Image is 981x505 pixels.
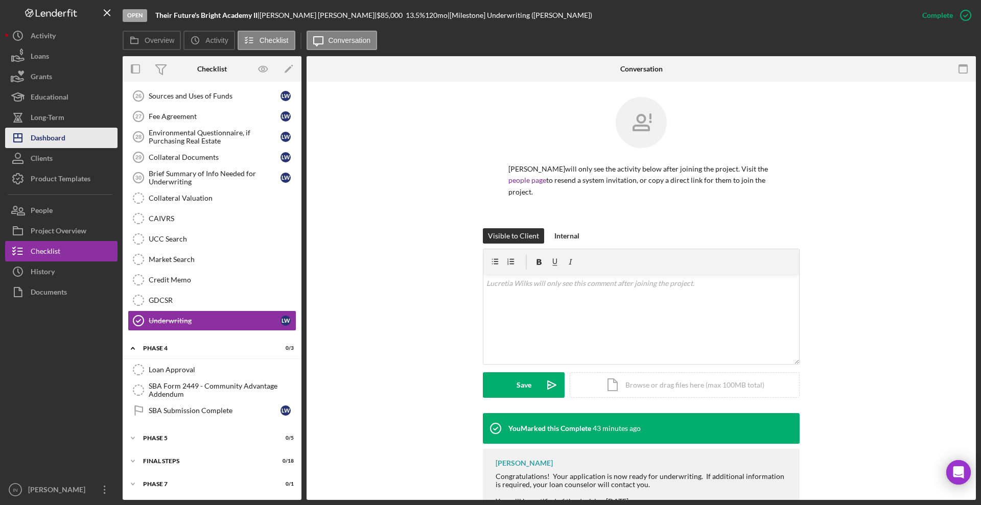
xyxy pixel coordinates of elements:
[149,194,296,202] div: Collateral Valuation
[31,241,60,264] div: Checklist
[377,11,403,19] span: $85,000
[128,147,296,167] a: 29Collateral DocumentsLW
[149,366,296,374] div: Loan Approval
[149,276,296,284] div: Credit Memo
[31,87,68,110] div: Educational
[31,169,90,191] div: Product Templates
[508,176,546,184] a: people page
[149,296,296,304] div: GDCSR
[128,188,296,208] a: Collateral Valuation
[5,169,118,189] button: Product Templates
[5,221,118,241] button: Project Overview
[5,107,118,128] button: Long-Term
[31,107,64,130] div: Long-Term
[128,380,296,400] a: SBA Form 2449 - Community Advantage Addendum
[5,282,118,302] button: Documents
[5,87,118,107] button: Educational
[155,11,260,19] div: |
[143,458,268,464] div: FINAL STEPS
[128,359,296,380] a: Loan Approval
[496,459,553,467] div: [PERSON_NAME]
[128,400,296,421] a: SBA Submission CompleteLW
[31,282,67,305] div: Documents
[149,112,281,121] div: Fee Agreement
[496,472,789,505] div: Congratulations! Your application is now ready for underwriting. If additional information is req...
[488,228,539,244] div: Visible to Client
[143,345,268,351] div: Phase 4
[5,241,118,261] button: Checklist
[281,173,291,183] div: L W
[620,65,663,73] div: Conversation
[275,458,294,464] div: 0 / 18
[149,317,281,325] div: Underwriting
[31,66,52,89] div: Grants
[31,26,56,49] div: Activity
[128,208,296,229] a: CAIVRS
[281,111,291,122] div: L W
[205,36,228,44] label: Activity
[281,316,291,326] div: L W
[155,11,258,19] b: Their Future's Bright Academy II
[5,261,118,282] button: History
[128,167,296,188] a: 30Brief Summary of Info Needed for UnderwritingLW
[5,148,118,169] a: Clients
[149,255,296,263] div: Market Search
[149,382,296,398] div: SBA Form 2449 - Community Advantage Addendum
[128,229,296,249] a: UCC Search
[912,5,976,26] button: Complete
[406,11,425,19] div: 13.5 %
[128,270,296,290] a: Credit Memo
[281,405,291,416] div: L W
[149,214,296,223] div: CAIVRS
[149,406,281,415] div: SBA Submission Complete
[5,66,118,87] button: Grants
[123,31,181,50] button: Overview
[281,132,291,142] div: L W
[483,372,565,398] button: Save
[5,128,118,148] button: Dashboard
[31,221,86,244] div: Project Overview
[508,163,774,198] p: [PERSON_NAME] will only see the activity below after joining the project. Visit the to resend a s...
[946,460,971,485] div: Open Intercom Messenger
[260,36,289,44] label: Checklist
[31,261,55,284] div: History
[135,93,142,99] tspan: 26
[128,86,296,106] a: 26Sources and Uses of FundsLW
[135,134,142,140] tspan: 28
[922,5,953,26] div: Complete
[307,31,378,50] button: Conversation
[275,481,294,487] div: 0 / 1
[281,152,291,162] div: L W
[275,345,294,351] div: 0 / 3
[329,36,371,44] label: Conversation
[128,127,296,147] a: 28Environmental Questionnaire, if Purchasing Real EstateLW
[260,11,377,19] div: [PERSON_NAME] [PERSON_NAME] |
[149,170,281,186] div: Brief Summary of Info Needed for Underwriting
[135,175,142,181] tspan: 30
[5,46,118,66] button: Loans
[31,128,65,151] div: Dashboard
[5,200,118,221] button: People
[238,31,295,50] button: Checklist
[483,228,544,244] button: Visible to Client
[593,424,641,432] time: 2025-09-17 17:00
[183,31,235,50] button: Activity
[128,249,296,270] a: Market Search
[128,106,296,127] a: 27Fee AgreementLW
[281,91,291,101] div: L W
[143,435,268,441] div: Phase 5
[149,129,281,145] div: Environmental Questionnaire, if Purchasing Real Estate
[31,46,49,69] div: Loans
[149,153,281,161] div: Collateral Documents
[508,424,591,432] div: You Marked this Complete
